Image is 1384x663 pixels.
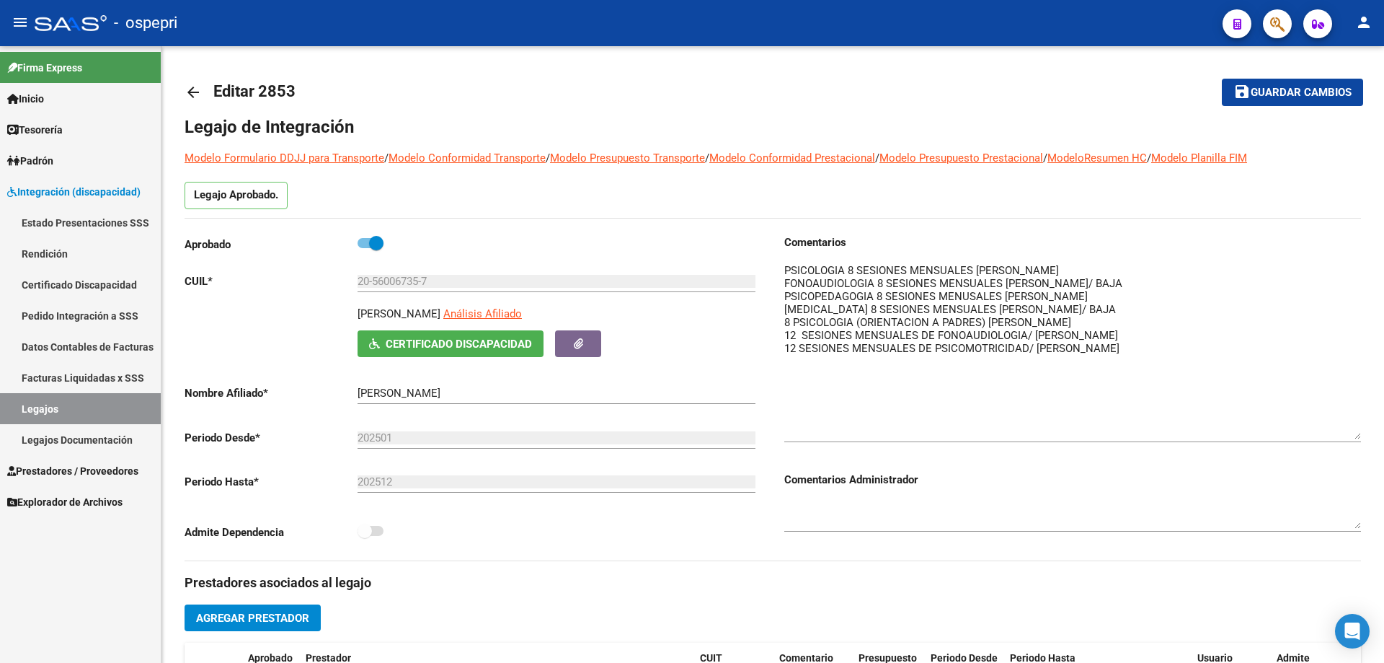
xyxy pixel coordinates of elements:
[185,605,321,631] button: Agregar Prestador
[1335,614,1370,649] div: Open Intercom Messenger
[1047,152,1147,164] a: ModeloResumen HC
[7,60,82,76] span: Firma Express
[550,152,705,164] a: Modelo Presupuesto Transporte
[185,474,358,490] p: Periodo Hasta
[1233,83,1251,100] mat-icon: save
[7,122,63,138] span: Tesorería
[389,152,546,164] a: Modelo Conformidad Transporte
[784,472,1361,488] h3: Comentarios Administrador
[185,152,384,164] a: Modelo Formulario DDJJ para Transporte
[185,430,358,446] p: Periodo Desde
[185,573,1361,593] h3: Prestadores asociados al legajo
[1151,152,1247,164] a: Modelo Planilla FIM
[1251,87,1352,100] span: Guardar cambios
[1355,14,1372,31] mat-icon: person
[7,184,141,200] span: Integración (discapacidad)
[185,237,358,253] p: Aprobado
[185,524,358,540] p: Admite Dependencia
[7,494,123,510] span: Explorador de Archivos
[358,306,440,322] p: [PERSON_NAME]
[7,91,44,107] span: Inicio
[443,307,522,320] span: Análisis Afiliado
[185,84,202,101] mat-icon: arrow_back
[1222,79,1363,105] button: Guardar cambios
[7,463,138,479] span: Prestadores / Proveedores
[185,115,1361,139] h1: Legajo de Integración
[386,338,532,351] span: Certificado Discapacidad
[196,612,309,625] span: Agregar Prestador
[709,152,875,164] a: Modelo Conformidad Prestacional
[213,82,296,100] span: Editar 2853
[879,152,1043,164] a: Modelo Presupuesto Prestacional
[185,182,288,209] p: Legajo Aprobado.
[185,273,358,289] p: CUIL
[185,385,358,401] p: Nombre Afiliado
[784,234,1361,250] h3: Comentarios
[7,153,53,169] span: Padrón
[12,14,29,31] mat-icon: menu
[358,330,544,357] button: Certificado Discapacidad
[114,7,177,39] span: - ospepri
